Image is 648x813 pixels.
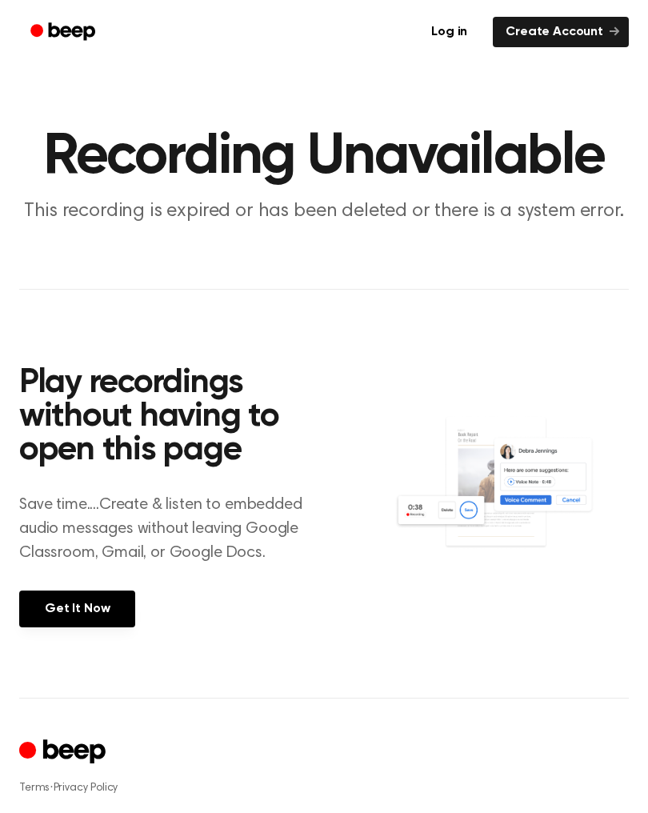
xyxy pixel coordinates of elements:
a: Privacy Policy [54,783,118,794]
a: Log in [415,14,483,50]
a: Terms [19,783,50,794]
p: Save time....Create & listen to embedded audio messages without leaving Google Classroom, Gmail, ... [19,493,330,565]
h2: Play recordings without having to open this page [19,366,330,467]
a: Create Account [493,17,629,47]
a: Cruip [19,737,110,768]
a: Beep [19,17,110,48]
p: This recording is expired or has been deleted or there is a system error. [19,198,629,225]
img: Voice Comments on Docs and Recording Widget [394,416,629,571]
div: · [19,780,629,796]
h1: Recording Unavailable [19,128,629,186]
a: Get It Now [19,591,135,627]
